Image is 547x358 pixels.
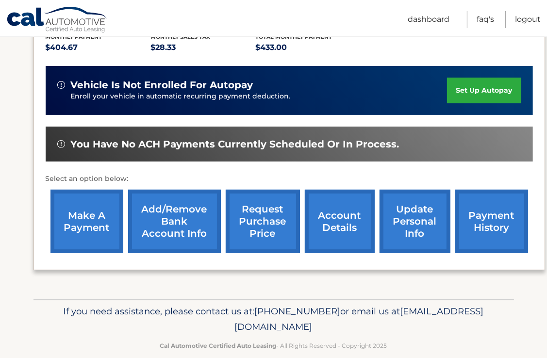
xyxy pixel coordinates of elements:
a: Dashboard [408,11,449,28]
a: update personal info [380,190,450,253]
a: Logout [515,11,541,28]
a: Add/Remove bank account info [128,190,221,253]
span: You have no ACH payments currently scheduled or in process. [71,138,399,150]
a: payment history [455,190,528,253]
p: $404.67 [46,41,151,54]
p: $433.00 [256,41,361,54]
span: Total Monthly Payment [256,33,332,40]
p: - All Rights Reserved - Copyright 2025 [40,341,508,351]
strong: Cal Automotive Certified Auto Leasing [160,342,277,349]
span: Monthly Payment [46,33,102,40]
a: make a payment [50,190,123,253]
span: [PHONE_NUMBER] [255,306,341,317]
a: request purchase price [226,190,300,253]
a: FAQ's [477,11,494,28]
span: [EMAIL_ADDRESS][DOMAIN_NAME] [235,306,484,332]
img: alert-white.svg [57,81,65,89]
span: Monthly sales Tax [150,33,210,40]
img: alert-white.svg [57,140,65,148]
p: Enroll your vehicle in automatic recurring payment deduction. [71,91,448,102]
a: account details [305,190,375,253]
p: Select an option below: [46,173,533,185]
p: $28.33 [150,41,256,54]
a: set up autopay [447,78,521,103]
a: Cal Automotive [6,6,108,34]
span: vehicle is not enrolled for autopay [71,79,253,91]
p: If you need assistance, please contact us at: or email us at [40,304,508,335]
